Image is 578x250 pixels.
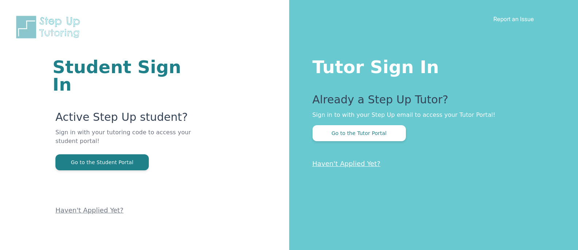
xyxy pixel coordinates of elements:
p: Already a Step Up Tutor? [313,93,549,111]
h1: Tutor Sign In [313,55,549,76]
button: Go to the Student Portal [55,154,149,170]
a: Haven't Applied Yet? [55,206,124,214]
p: Sign in with your tutoring code to access your student portal! [55,128,202,154]
a: Go to the Student Portal [55,159,149,166]
button: Go to the Tutor Portal [313,125,406,141]
a: Haven't Applied Yet? [313,160,381,167]
p: Sign in to with your Step Up email to access your Tutor Portal! [313,111,549,119]
img: Step Up Tutoring horizontal logo [15,15,85,40]
a: Report an Issue [493,15,534,23]
a: Go to the Tutor Portal [313,130,406,136]
h1: Student Sign In [53,58,202,93]
p: Active Step Up student? [55,111,202,128]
